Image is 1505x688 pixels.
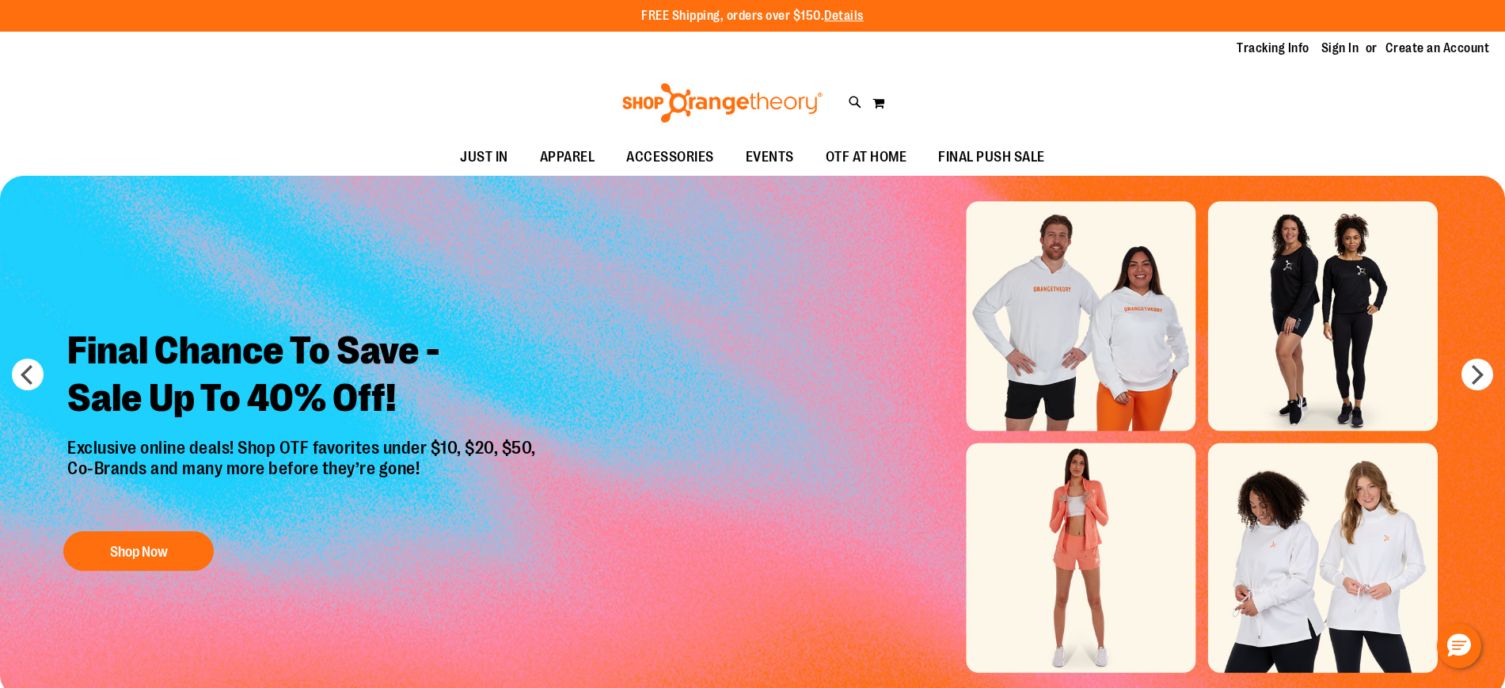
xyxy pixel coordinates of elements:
[826,139,907,175] span: OTF AT HOME
[641,7,864,25] p: FREE Shipping, orders over $150.
[824,9,864,23] a: Details
[610,139,730,176] a: ACCESSORIES
[1437,624,1481,668] button: Hello, have a question? Let’s chat.
[460,139,508,175] span: JUST IN
[540,139,595,175] span: APPAREL
[55,315,552,438] h2: Final Chance To Save - Sale Up To 40% Off!
[12,359,44,390] button: prev
[938,139,1045,175] span: FINAL PUSH SALE
[1461,359,1493,390] button: next
[524,139,611,176] a: APPAREL
[444,139,524,176] a: JUST IN
[1385,40,1490,57] a: Create an Account
[626,139,714,175] span: ACCESSORIES
[746,139,794,175] span: EVENTS
[922,139,1061,176] a: FINAL PUSH SALE
[620,83,825,123] img: Shop Orangetheory
[810,139,923,176] a: OTF AT HOME
[55,438,552,515] p: Exclusive online deals! Shop OTF favorites under $10, $20, $50, Co-Brands and many more before th...
[1321,40,1359,57] a: Sign In
[1237,40,1309,57] a: Tracking Info
[55,315,552,579] a: Final Chance To Save -Sale Up To 40% Off! Exclusive online deals! Shop OTF favorites under $10, $...
[63,531,214,571] button: Shop Now
[730,139,810,176] a: EVENTS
